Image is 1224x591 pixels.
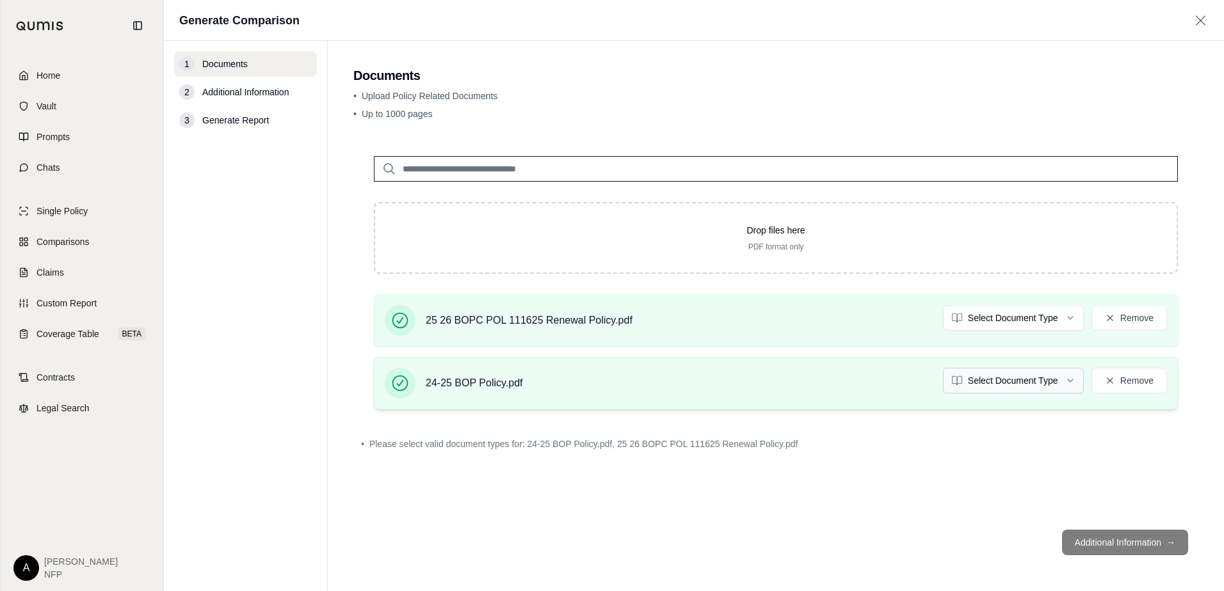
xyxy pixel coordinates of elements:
div: 2 [179,84,195,100]
a: Legal Search [8,394,156,422]
span: Contracts [36,371,75,384]
span: Generate Report [202,114,269,127]
a: Prompts [8,123,156,151]
span: Coverage Table [36,327,99,340]
button: Remove [1091,305,1167,331]
span: Up to 1000 pages [362,109,433,119]
div: A [13,555,39,581]
span: 25 26 BOPC POL 111625 Renewal Policy.pdf [426,313,632,328]
span: BETA [118,327,145,340]
span: 24-25 BOP Policy.pdf [426,375,523,391]
a: Single Policy [8,197,156,225]
div: 1 [179,56,195,72]
h2: Documents [353,67,1198,84]
span: Comparisons [36,235,89,248]
span: Single Policy [36,205,88,217]
button: Remove [1091,368,1167,393]
span: Chats [36,161,60,174]
span: Upload Policy Related Documents [362,91,497,101]
a: Vault [8,92,156,120]
a: Comparisons [8,228,156,256]
span: Home [36,69,60,82]
span: Vault [36,100,56,113]
div: 3 [179,113,195,128]
span: NFP [44,568,118,581]
span: Legal Search [36,402,90,414]
span: [PERSON_NAME] [44,555,118,568]
p: Drop files here [396,224,1156,237]
span: Prompts [36,130,70,143]
span: • [353,91,357,101]
span: Additional Information [202,86,289,98]
span: Documents [202,58,248,70]
a: Coverage TableBETA [8,320,156,348]
span: Custom Report [36,297,97,310]
h1: Generate Comparison [179,12,300,29]
img: Qumis Logo [16,21,64,31]
a: Chats [8,154,156,182]
span: Please select valid document types for: 24-25 BOP Policy.pdf, 25 26 BOPC POL 111625 Renewal Polic... [369,437,798,450]
a: Custom Report [8,289,156,317]
p: PDF format only [396,242,1156,252]
span: • [353,109,357,119]
a: Claims [8,258,156,287]
a: Contracts [8,363,156,391]
button: Collapse sidebar [127,15,148,36]
span: • [361,437,364,450]
a: Home [8,61,156,90]
span: Claims [36,266,64,279]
